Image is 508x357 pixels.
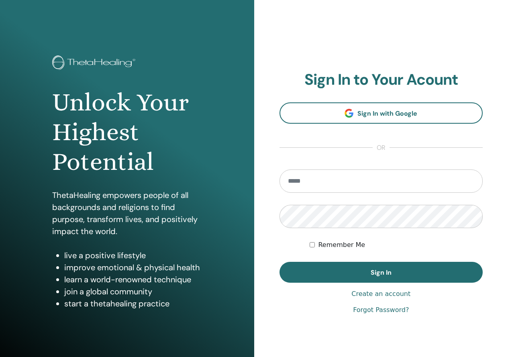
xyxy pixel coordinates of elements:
span: Sign In with Google [357,109,417,118]
a: Forgot Password? [353,305,409,315]
h1: Unlock Your Highest Potential [52,88,202,177]
a: Sign In with Google [280,102,483,124]
label: Remember Me [318,240,365,250]
li: join a global community [64,286,202,298]
li: live a positive lifestyle [64,249,202,261]
li: start a thetahealing practice [64,298,202,310]
button: Sign In [280,262,483,283]
a: Create an account [351,289,410,299]
p: ThetaHealing empowers people of all backgrounds and religions to find purpose, transform lives, a... [52,189,202,237]
li: improve emotional & physical health [64,261,202,273]
li: learn a world-renowned technique [64,273,202,286]
div: Keep me authenticated indefinitely or until I manually logout [310,240,483,250]
h2: Sign In to Your Acount [280,71,483,89]
span: Sign In [371,268,392,277]
span: or [373,143,390,153]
